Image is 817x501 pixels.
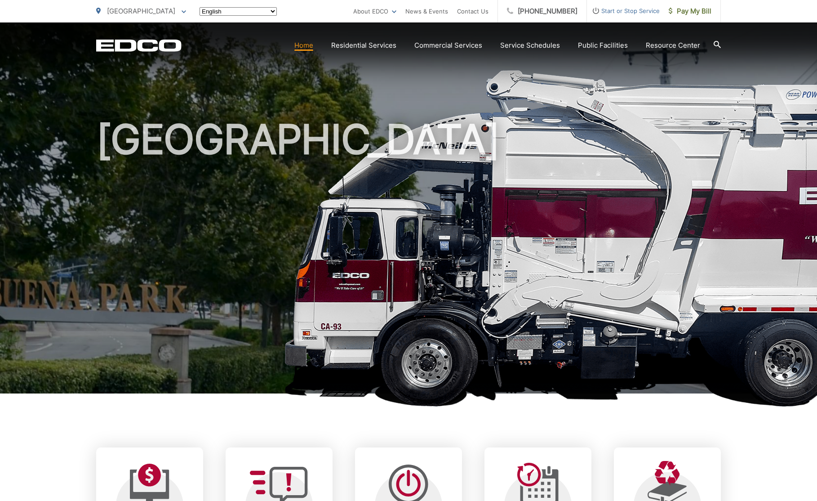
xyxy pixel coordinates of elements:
[107,7,175,15] span: [GEOGRAPHIC_DATA]
[96,39,182,52] a: EDCD logo. Return to the homepage.
[500,40,560,51] a: Service Schedules
[414,40,482,51] a: Commercial Services
[96,117,721,402] h1: [GEOGRAPHIC_DATA]
[578,40,628,51] a: Public Facilities
[405,6,448,17] a: News & Events
[200,7,277,16] select: Select a language
[353,6,396,17] a: About EDCO
[669,6,711,17] span: Pay My Bill
[646,40,700,51] a: Resource Center
[294,40,313,51] a: Home
[331,40,396,51] a: Residential Services
[457,6,488,17] a: Contact Us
